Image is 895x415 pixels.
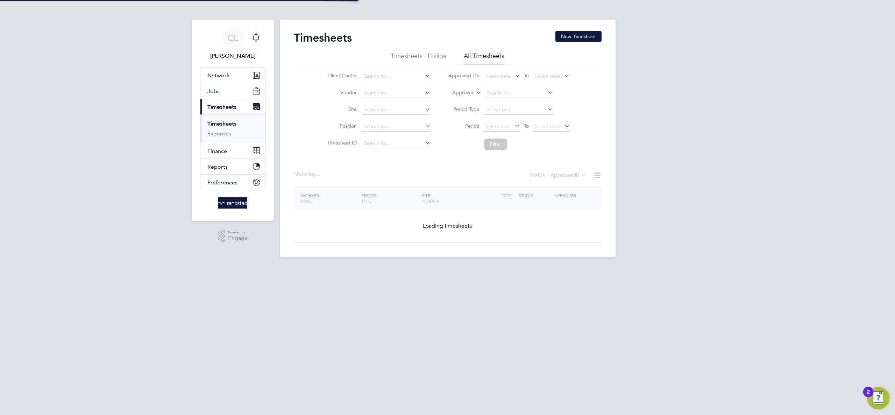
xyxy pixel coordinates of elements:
[535,123,560,129] span: Select date
[362,139,431,148] input: Search for...
[484,139,507,150] button: Filter
[485,73,511,79] span: Select date
[448,72,480,79] label: Approved On
[207,104,236,110] span: Timesheets
[200,83,265,99] button: Jobs
[325,106,357,112] label: Site
[867,387,889,409] button: Open Resource Center, 2 new notifications
[325,140,357,146] label: Timesheet ID
[867,392,870,401] div: 2
[200,175,265,190] button: Preferences
[325,72,357,79] label: Client Config
[218,197,247,209] img: randstad-logo-retina.png
[200,27,266,60] a: CL[PERSON_NAME]
[192,20,274,221] nav: Main navigation
[484,105,553,115] input: Select one
[448,123,480,129] label: Period
[576,172,579,179] span: 0
[200,99,265,114] button: Timesheets
[362,88,431,98] input: Search for...
[200,197,266,209] a: Go to home page
[522,121,531,131] span: To
[485,123,511,129] span: Select date
[484,88,553,98] input: Search for...
[391,52,446,64] li: Timesheets I Follow
[362,71,431,81] input: Search for...
[362,105,431,115] input: Search for...
[207,72,229,79] span: Network
[207,179,237,186] span: Preferences
[448,106,480,112] label: Period Type
[200,68,265,83] button: Network
[228,230,248,235] span: Powered by
[550,172,586,179] label: Approved
[555,31,602,42] button: New Timesheet
[218,230,248,243] a: Powered byEngage
[362,122,431,132] input: Search for...
[200,159,265,174] button: Reports
[294,171,321,178] div: Showing
[207,148,227,154] span: Finance
[522,71,531,80] span: To
[228,235,248,241] span: Engage
[530,171,588,181] div: Status
[228,33,238,42] span: CL
[207,88,220,94] span: Jobs
[200,143,265,159] button: Finance
[464,52,504,64] li: All Timesheets
[325,89,357,96] label: Vendor
[442,89,474,96] label: Approver
[294,31,352,45] h2: Timesheets
[207,130,231,137] a: Expenses
[200,52,266,60] span: Charlotte Lockeridge
[325,123,357,129] label: Position
[315,171,320,178] span: ...
[535,73,560,79] span: Select date
[207,163,228,170] span: Reports
[200,114,265,143] div: Timesheets
[207,120,236,127] a: Timesheets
